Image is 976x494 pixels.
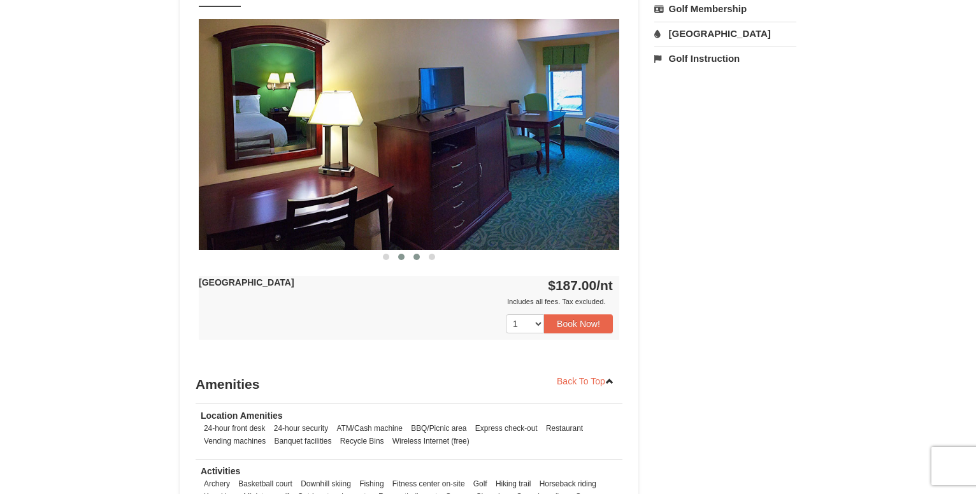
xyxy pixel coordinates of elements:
[337,435,387,447] li: Recycle Bins
[333,422,406,435] li: ATM/Cash machine
[356,477,387,490] li: Fishing
[201,410,283,421] strong: Location Amenities
[199,277,294,287] strong: [GEOGRAPHIC_DATA]
[408,422,470,435] li: BBQ/Picnic area
[389,435,473,447] li: Wireless Internet (free)
[548,278,613,293] strong: $187.00
[389,477,468,490] li: Fitness center on-site
[235,477,296,490] li: Basketball court
[543,422,586,435] li: Restaurant
[472,422,541,435] li: Express check-out
[596,278,613,293] span: /nt
[271,435,335,447] li: Banquet facilities
[201,422,269,435] li: 24-hour front desk
[271,422,331,435] li: 24-hour security
[298,477,354,490] li: Downhill skiing
[536,477,599,490] li: Horseback riding
[199,19,619,249] img: 18876286-39-50e6e3c6.jpg
[196,372,622,397] h3: Amenities
[654,47,796,70] a: Golf Instruction
[201,466,240,476] strong: Activities
[201,435,269,447] li: Vending machines
[544,314,613,333] button: Book Now!
[470,477,491,490] li: Golf
[199,295,613,308] div: Includes all fees. Tax excluded.
[492,477,535,490] li: Hiking trail
[549,372,622,391] a: Back To Top
[654,22,796,45] a: [GEOGRAPHIC_DATA]
[201,477,233,490] li: Archery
